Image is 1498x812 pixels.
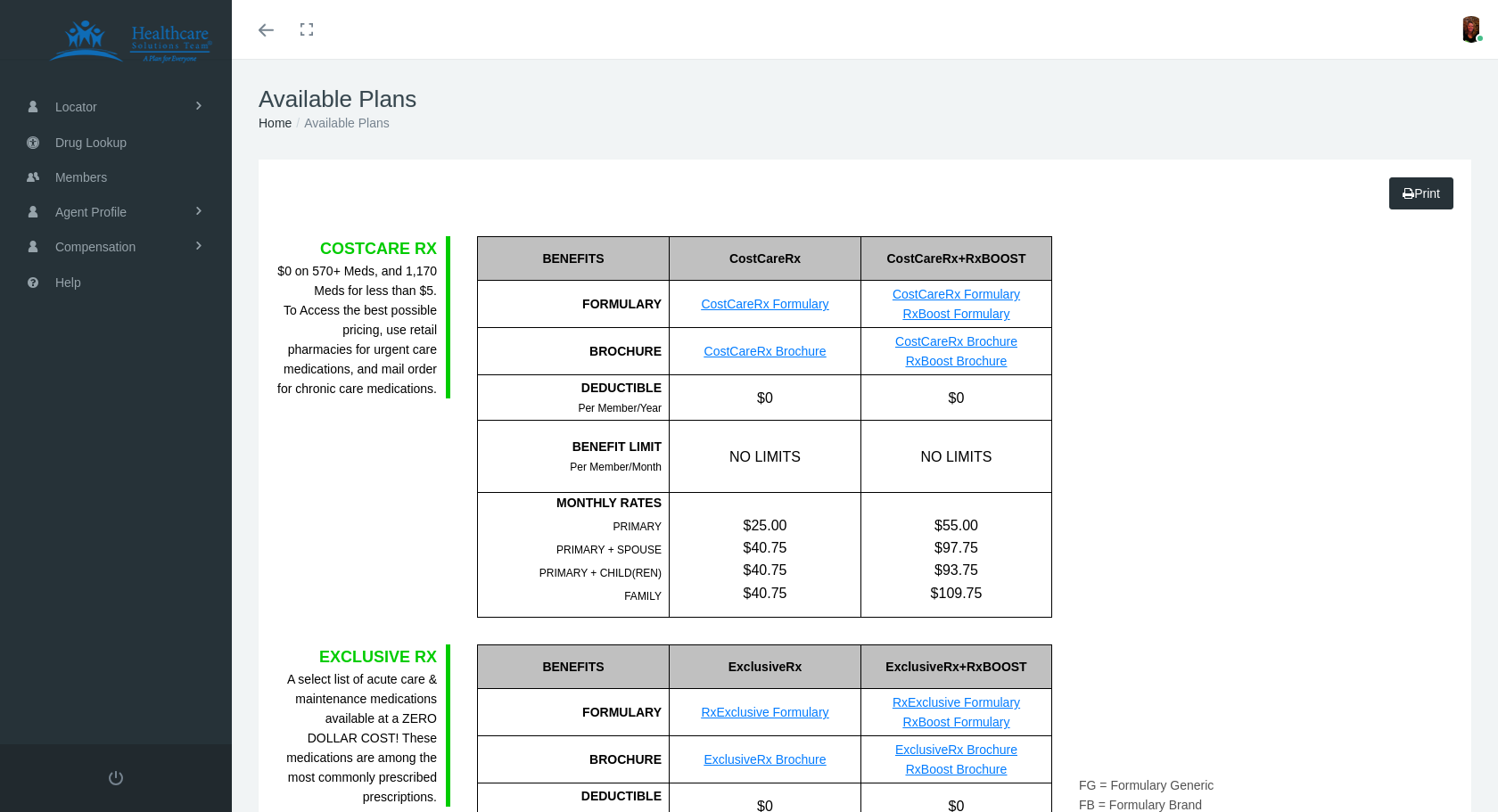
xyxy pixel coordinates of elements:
[1389,177,1453,209] a: Print
[1079,778,1214,792] span: FG = Formulary Generic
[477,328,669,375] div: BROCHURE
[478,437,662,456] div: BENEFIT LIMIT
[259,86,1471,113] h1: Available Plans
[860,644,1051,689] div: ExclusiveRx+RxBOOST
[860,236,1051,281] div: CostCareRx+RxBOOST
[906,354,1008,368] a: RxBoost Brochure
[893,695,1020,709] a: RxExclusive Formulary
[477,736,669,783] div: BROCHURE
[478,378,662,398] div: DEDUCTIBLE
[613,521,662,533] span: PRIMARY
[1458,16,1485,43] img: S_Profile_Picture_10259.jpg
[861,537,1051,559] div: $97.75
[903,307,1010,321] a: RxBoost Formulary
[1079,798,1202,812] span: FB = Formulary Brand
[23,20,237,64] img: HEALTHCARE SOLUTIONS TEAM, LLC
[860,375,1051,420] div: $0
[259,116,292,130] a: Home
[478,786,662,806] div: DEDUCTIBLE
[578,402,662,414] span: Per Member/Year
[861,514,1051,537] div: $55.00
[704,752,827,767] a: ExclusiveRx Brochure
[477,281,669,328] div: FORMULARY
[276,236,437,261] div: COSTCARE RX
[276,669,437,807] div: A select list of acute care & maintenance medications available at a ZERO DOLLAR COST! These medi...
[895,742,1017,757] a: ExclusiveRx Brochure
[478,493,662,513] div: MONTHLY RATES
[55,160,107,194] span: Members
[55,126,127,160] span: Drug Lookup
[477,689,669,736] div: FORMULARY
[670,537,860,559] div: $40.75
[861,559,1051,581] div: $93.75
[477,236,669,281] div: BENEFITS
[670,559,860,581] div: $40.75
[276,261,437,398] div: $0 on 570+ Meds, and 1,170 Meds for less than $5. To Access the best possible pricing, use retail...
[670,582,860,604] div: $40.75
[669,421,860,492] div: NO LIMITS
[860,421,1051,492] div: NO LIMITS
[55,195,127,229] span: Agent Profile
[861,582,1051,604] div: $109.75
[55,266,81,299] span: Help
[701,297,828,311] a: CostCareRx Formulary
[669,375,860,420] div: $0
[570,461,662,473] span: Per Member/Month
[704,344,827,358] a: CostCareRx Brochure
[669,644,860,689] div: ExclusiveRx
[624,590,662,603] span: FAMILY
[292,113,389,133] li: Available Plans
[539,567,662,579] span: PRIMARY + CHILD(REN)
[701,705,828,719] a: RxExclusive Formulary
[906,762,1008,776] a: RxBoost Brochure
[903,715,1010,729] a: RxBoost Formulary
[893,287,1020,301] a: CostCareRx Formulary
[477,644,669,689] div: BENEFITS
[556,544,662,556] span: PRIMARY + SPOUSE
[670,514,860,537] div: $25.00
[276,644,437,669] div: EXCLUSIVE RX
[669,236,860,281] div: CostCareRx
[55,90,97,124] span: Locator
[895,334,1017,349] a: CostCareRx Brochure
[55,230,136,264] span: Compensation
